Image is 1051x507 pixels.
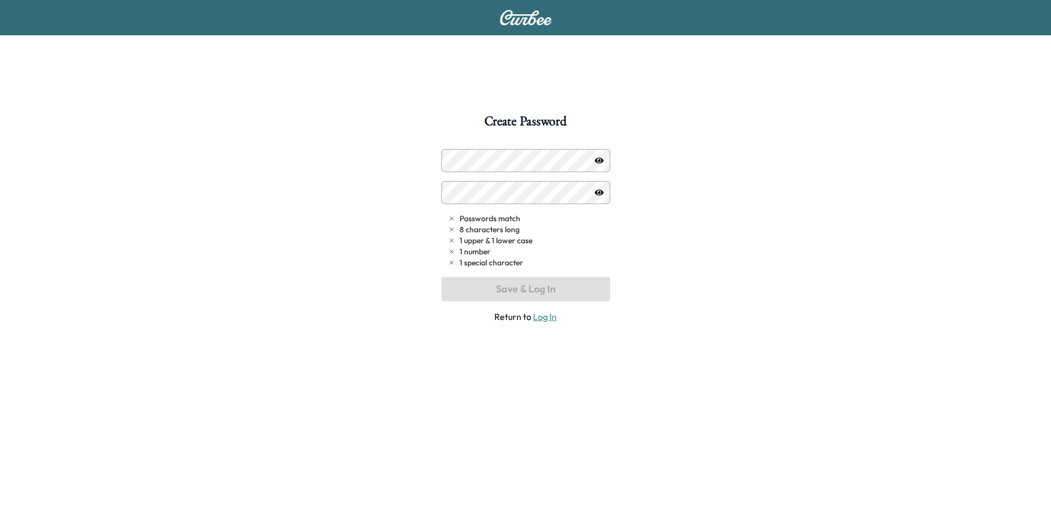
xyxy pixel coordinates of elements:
h1: Create Password [484,115,566,134]
a: Log In [533,311,557,322]
span: Return to [441,310,610,323]
span: 1 number [460,246,490,257]
img: Curbee Logo [499,10,552,25]
span: Passwords match [460,213,520,224]
span: 8 characters long [460,224,520,235]
span: 1 special character [460,257,523,268]
span: 1 upper & 1 lower case [460,235,532,246]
